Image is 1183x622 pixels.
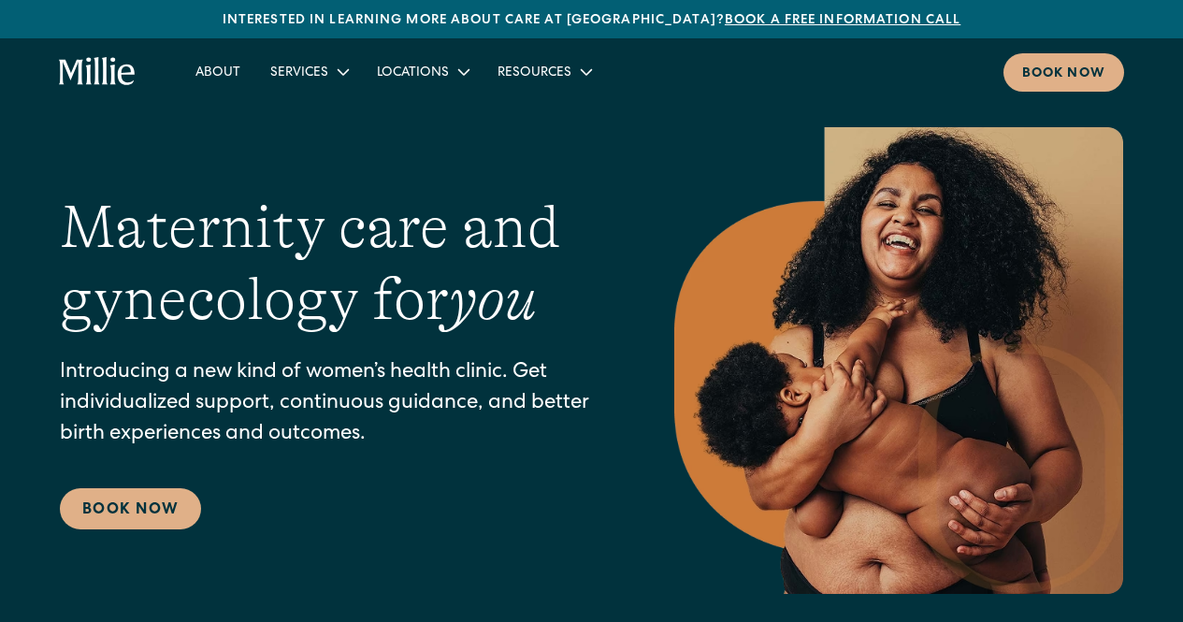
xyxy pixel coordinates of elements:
[59,57,136,87] a: home
[60,358,599,451] p: Introducing a new kind of women’s health clinic. Get individualized support, continuous guidance,...
[60,488,201,529] a: Book Now
[1003,53,1124,92] a: Book now
[725,14,960,27] a: Book a free information call
[377,64,449,83] div: Locations
[362,56,483,87] div: Locations
[270,64,328,83] div: Services
[255,56,362,87] div: Services
[1022,65,1105,84] div: Book now
[498,64,571,83] div: Resources
[483,56,605,87] div: Resources
[60,192,599,336] h1: Maternity care and gynecology for
[180,56,255,87] a: About
[674,127,1123,594] img: Smiling mother with her baby in arms, celebrating body positivity and the nurturing bond of postp...
[449,266,537,333] em: you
